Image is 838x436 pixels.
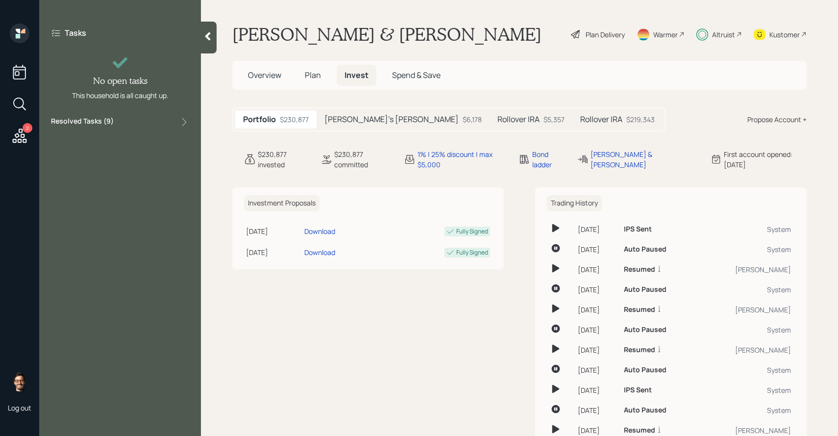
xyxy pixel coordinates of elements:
h6: Investment Proposals [244,195,320,211]
div: [DATE] [578,365,616,375]
div: [PERSON_NAME] [701,264,791,275]
h6: Resumed [624,346,655,354]
h5: Portfolio [243,115,276,124]
div: System [701,325,791,335]
div: Propose Account + [747,114,807,125]
div: Fully Signed [456,248,488,257]
div: [PERSON_NAME] [701,425,791,436]
span: Overview [248,70,281,80]
h6: Resumed [624,426,655,435]
div: 1% | 25% discount | max $5,000 [418,149,507,170]
div: System [701,405,791,415]
div: $230,877 committed [334,149,392,170]
div: $5,357 [543,114,565,125]
h6: IPS Sent [624,386,652,394]
div: [DATE] [578,284,616,295]
div: Log out [8,403,31,412]
h6: Trading History [547,195,602,211]
div: [DATE] [578,425,616,436]
div: Download [304,226,335,236]
h6: Auto Paused [624,285,666,294]
div: System [701,385,791,395]
div: Plan Delivery [586,29,625,40]
div: $6,178 [463,114,482,125]
div: Fully Signed [456,227,488,236]
h6: Resumed [624,306,655,314]
div: [DATE] [246,247,300,257]
div: First account opened: [DATE] [724,149,807,170]
div: System [701,284,791,295]
h5: Rollover IRA [497,115,540,124]
h1: [PERSON_NAME] & [PERSON_NAME] [232,24,542,45]
img: sami-boghos-headshot.png [10,372,29,391]
h6: Auto Paused [624,366,666,374]
div: [DATE] [578,325,616,335]
div: [DATE] [578,305,616,315]
h5: [PERSON_NAME]'s [PERSON_NAME] [324,115,459,124]
span: Plan [305,70,321,80]
div: Kustomer [769,29,800,40]
div: [DATE] [578,224,616,234]
div: Download [304,247,335,257]
h6: IPS Sent [624,225,652,233]
h6: Auto Paused [624,245,666,254]
div: [DATE] [578,405,616,415]
div: $230,877 invested [258,149,309,170]
div: Bond ladder [532,149,565,170]
h6: Resumed [624,265,655,274]
div: Warmer [653,29,678,40]
div: $230,877 [280,114,309,125]
div: [DATE] [578,385,616,395]
div: System [701,365,791,375]
div: System [701,224,791,234]
span: Spend & Save [392,70,441,80]
div: [DATE] [578,264,616,275]
div: System [701,244,791,255]
h4: No open tasks [93,76,148,86]
h5: Rollover IRA [580,115,622,124]
div: [PERSON_NAME] [701,345,791,355]
h6: Auto Paused [624,326,666,334]
h6: Auto Paused [624,406,666,414]
label: Resolved Tasks ( 9 ) [51,116,114,128]
div: Altruist [712,29,735,40]
div: [PERSON_NAME] & [PERSON_NAME] [591,149,698,170]
div: $219,343 [626,114,655,125]
span: Invest [345,70,369,80]
div: This household is all caught up. [72,90,169,101]
div: [DATE] [578,244,616,255]
label: Tasks [65,27,86,38]
div: 2 [23,123,32,133]
div: [DATE] [246,226,300,236]
div: [DATE] [578,345,616,355]
div: [PERSON_NAME] [701,305,791,315]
